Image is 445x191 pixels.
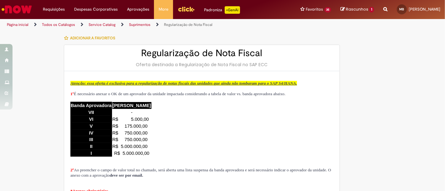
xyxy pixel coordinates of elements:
[112,130,151,136] td: R$ 750.000,00
[112,143,151,150] td: R$ 5.000.000,00
[74,6,118,12] span: Despesas Corporativas
[204,6,240,14] div: Padroniza
[346,6,368,12] span: Rascunhos
[225,6,240,14] p: +GenAi
[159,6,168,12] span: More
[409,7,440,12] span: [PERSON_NAME]
[70,91,74,96] span: 1º
[127,6,149,12] span: Aprovações
[70,48,333,58] h2: Regularização de Nota Fiscal
[70,168,331,178] span: Ao preencher o campo de valor total no chamado, será aberta uma lista suspensa da banda aprovador...
[178,4,195,14] img: click_logo_yellow_360x200.png
[89,22,115,27] a: Service Catalog
[70,91,285,96] span: É necessário anexar o OK de um aprovador da unidade impactada considerando a tabela de valor vs. ...
[70,150,112,157] td: I
[43,6,65,12] span: Requisições
[70,143,112,150] td: II
[112,102,151,109] td: [PERSON_NAME]
[112,123,151,130] td: R$ 175.000,00
[400,7,404,11] span: MB
[7,22,28,27] a: Página inicial
[306,6,323,12] span: Favoritos
[70,168,74,172] span: 2º
[164,22,212,27] a: Regularização de Nota Fiscal
[112,116,151,123] td: R$ 5.000,00
[70,130,112,136] td: IV
[1,3,33,16] img: ServiceNow
[129,22,151,27] a: Suprimentos
[340,7,374,12] a: Rascunhos
[325,7,331,12] span: 35
[70,81,297,86] span: Atenção: essa oferta é exclusiva para a regularização de notas fiscais das unidades que ainda não...
[42,22,75,27] a: Todos os Catálogos
[70,36,115,41] span: Adicionar a Favoritos
[70,123,112,130] td: V
[64,32,119,45] button: Adicionar a Favoritos
[369,7,374,12] span: 1
[70,109,112,116] td: VII
[70,102,112,109] td: Banda Aprovadora
[112,136,151,143] td: R$ 750.000,00
[112,150,151,157] td: R$ 5.000.000,00
[110,173,143,178] strong: deve ser por email.
[70,116,112,123] td: VI
[112,109,151,116] td: -
[70,61,333,68] div: Oferta destinada a Regularização de Nota Fiscal no SAP ECC
[5,19,292,31] ul: Trilhas de página
[70,136,112,143] td: III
